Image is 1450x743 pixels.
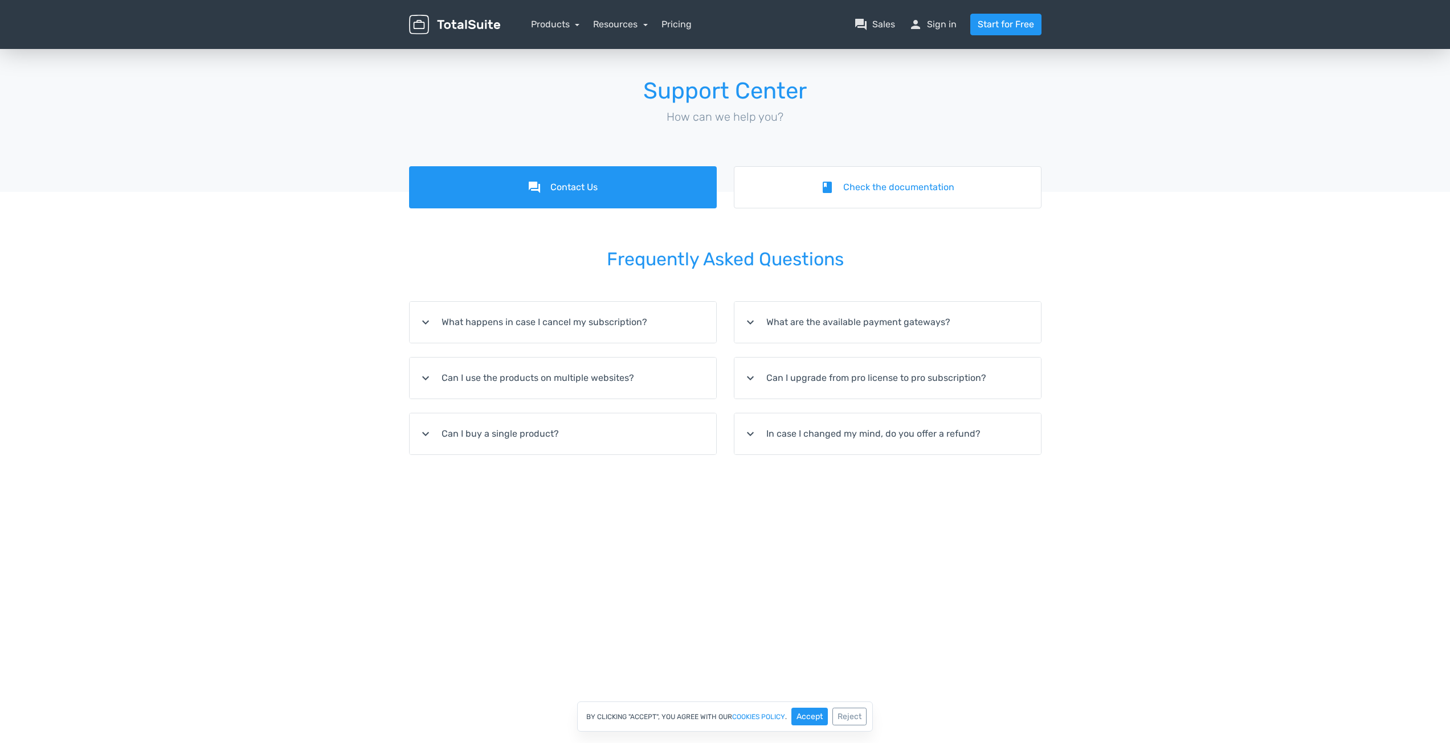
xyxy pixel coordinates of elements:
[854,18,868,31] span: question_answer
[744,427,757,441] i: expand_more
[832,708,867,725] button: Reject
[734,413,1041,454] summary: expand_moreIn case I changed my mind, do you offer a refund?
[970,14,1041,35] a: Start for Free
[734,166,1041,208] a: bookCheck the documentation
[410,358,716,399] summary: expand_moreCan I use the products on multiple websites?
[409,108,1041,125] p: How can we help you?
[577,701,873,732] div: By clicking "Accept", you agree with our .
[410,413,716,454] summary: expand_moreCan I buy a single product?
[528,180,541,194] i: forum
[732,713,785,720] a: cookies policy
[419,427,432,441] i: expand_more
[744,315,757,329] i: expand_more
[661,18,692,31] a: Pricing
[409,15,500,35] img: TotalSuite for WordPress
[820,180,834,194] i: book
[791,708,828,725] button: Accept
[593,19,648,30] a: Resources
[419,371,432,385] i: expand_more
[734,302,1041,343] summary: expand_moreWhat are the available payment gateways?
[531,19,580,30] a: Products
[854,18,895,31] a: question_answerSales
[409,79,1041,104] h1: Support Center
[409,233,1041,285] h2: Frequently Asked Questions
[409,166,717,208] a: forumContact Us
[909,18,957,31] a: personSign in
[909,18,922,31] span: person
[744,371,757,385] i: expand_more
[410,302,716,343] summary: expand_moreWhat happens in case I cancel my subscription?
[419,315,432,329] i: expand_more
[734,358,1041,399] summary: expand_moreCan I upgrade from pro license to pro subscription?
